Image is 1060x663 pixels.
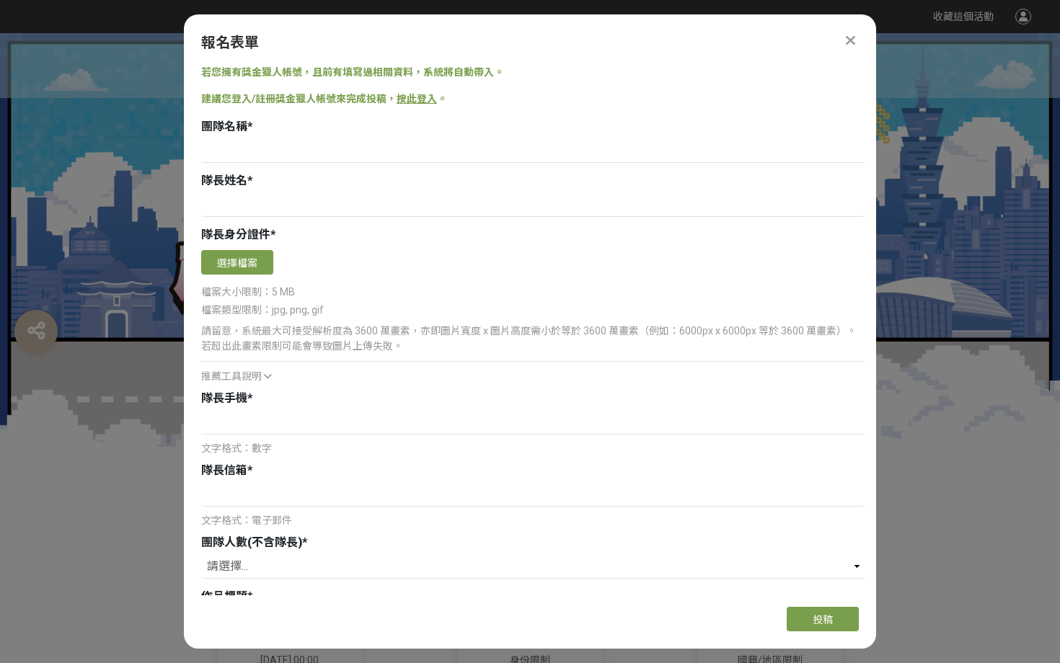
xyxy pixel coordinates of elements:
span: 隊長姓名 [201,174,247,187]
span: 隊長身分證件 [201,228,270,241]
button: 選擇檔案 [201,250,273,275]
span: 收藏這個活動 [933,11,994,22]
a: 按此登入 [397,93,437,104]
span: 推薦工具說明 [201,370,262,382]
span: 團隊人數(不含隊長) [201,535,302,549]
span: 。 [437,93,447,104]
span: 投稿 [813,614,833,626]
h1: 臺北市政府青年局114年度公共政策創意提案競賽 [169,447,891,481]
span: 文字格式：電子郵件 [201,515,292,526]
span: 檔案類型限制：jpg, png, gif [201,304,324,316]
span: 報名表單 [201,34,259,51]
span: 若您擁有獎金獵人帳號，且前有填寫過相關資料，系統將自動帶入。 [201,66,504,78]
span: 隊長手機 [201,391,247,405]
span: 隊長信箱 [201,463,247,477]
span: 文字格式：數字 [201,442,272,454]
span: 團隊名稱 [201,120,247,133]
span: 作品標題 [201,589,247,603]
span: 建議您登入/註冊獎金獵人帳號來完成投稿， [201,93,397,104]
button: 投稿 [787,607,859,631]
div: 請留意，系統最大可接受解析度為 3600 萬畫素，亦即圖片寬度 x 圖片高度需小於等於 3600 萬畫素（例如：6000px x 6000px 等於 3600 萬畫素）。若超出此畫素限制可能會導... [201,324,865,354]
span: 檔案大小限制：5 MB [201,286,295,298]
